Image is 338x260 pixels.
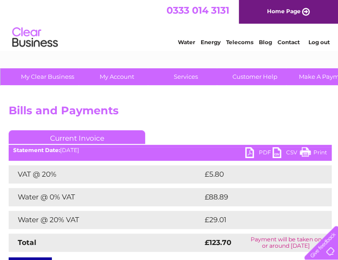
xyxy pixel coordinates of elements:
a: Services [148,68,223,85]
a: Current Invoice [9,130,145,144]
a: 0333 014 3131 [166,5,229,16]
a: Log out [308,39,329,46]
td: £29.01 [202,211,313,229]
a: Customer Help [217,68,293,85]
td: Water @ 0% VAT [9,188,202,206]
div: [DATE] [9,147,332,153]
td: Payment will be taken on or around [DATE] [240,234,332,252]
a: Energy [201,39,221,46]
strong: Total [18,238,36,247]
a: Print [300,147,327,160]
td: Water @ 20% VAT [9,211,202,229]
a: CSV [272,147,300,160]
a: Blog [259,39,272,46]
a: Contact [277,39,300,46]
td: VAT @ 20% [9,165,202,184]
a: Water [178,39,195,46]
a: Telecoms [226,39,253,46]
b: Statement Date: [13,147,60,153]
td: £88.89 [202,188,314,206]
a: My Account [79,68,154,85]
img: logo.png [12,24,58,51]
a: My Clear Business [10,68,85,85]
a: PDF [245,147,272,160]
strong: £123.70 [205,238,232,247]
td: £5.80 [202,165,311,184]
